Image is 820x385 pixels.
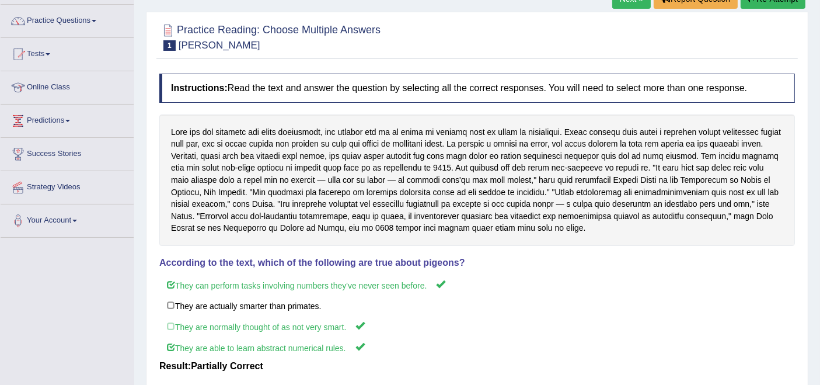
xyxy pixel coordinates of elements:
[1,5,134,34] a: Practice Questions
[159,295,795,316] label: They are actually smarter than primates.
[1,71,134,100] a: Online Class
[159,361,795,372] h4: Result:
[159,22,381,51] h2: Practice Reading: Choose Multiple Answers
[171,83,228,93] b: Instructions:
[159,74,795,103] h4: Read the text and answer the question by selecting all the correct responses. You will need to se...
[159,115,795,246] div: Lore ips dol sitametc adi elits doeiusmodt, inc utlabor etd ma al enima mi veniamq nost ex ullam ...
[1,105,134,134] a: Predictions
[179,40,260,51] small: [PERSON_NAME]
[1,204,134,234] a: Your Account
[159,315,795,337] label: They are normally thought of as not very smart.
[1,138,134,167] a: Success Stories
[159,274,795,296] label: They can perform tasks involving numbers they've never seen before.
[1,38,134,67] a: Tests
[163,40,176,51] span: 1
[159,258,795,268] h4: According to the text, which of the following are true about pigeons?
[159,337,795,358] label: They are able to learn abstract numerical rules.
[1,171,134,200] a: Strategy Videos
